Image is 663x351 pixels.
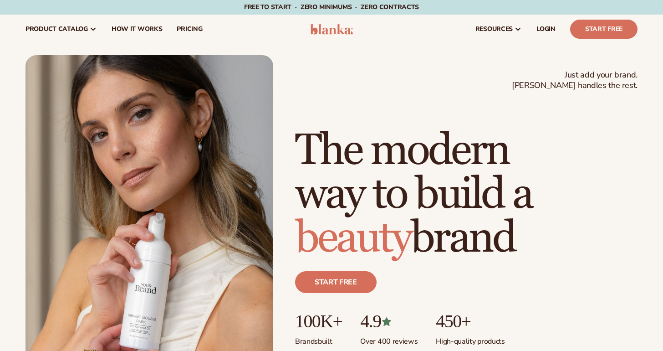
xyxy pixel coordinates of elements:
[177,26,202,33] span: pricing
[310,24,353,35] img: logo
[244,3,419,11] span: Free to start · ZERO minimums · ZERO contracts
[360,311,418,331] p: 4.9
[169,15,209,44] a: pricing
[295,212,411,265] span: beauty
[529,15,563,44] a: LOGIN
[112,26,163,33] span: How It Works
[295,129,637,260] h1: The modern way to build a brand
[436,311,505,331] p: 450+
[436,331,505,346] p: High-quality products
[295,331,342,346] p: Brands built
[512,70,637,91] span: Just add your brand. [PERSON_NAME] handles the rest.
[25,26,88,33] span: product catalog
[360,331,418,346] p: Over 400 reviews
[295,311,342,331] p: 100K+
[18,15,104,44] a: product catalog
[475,26,513,33] span: resources
[536,26,556,33] span: LOGIN
[468,15,529,44] a: resources
[104,15,170,44] a: How It Works
[295,271,377,293] a: Start free
[570,20,637,39] a: Start Free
